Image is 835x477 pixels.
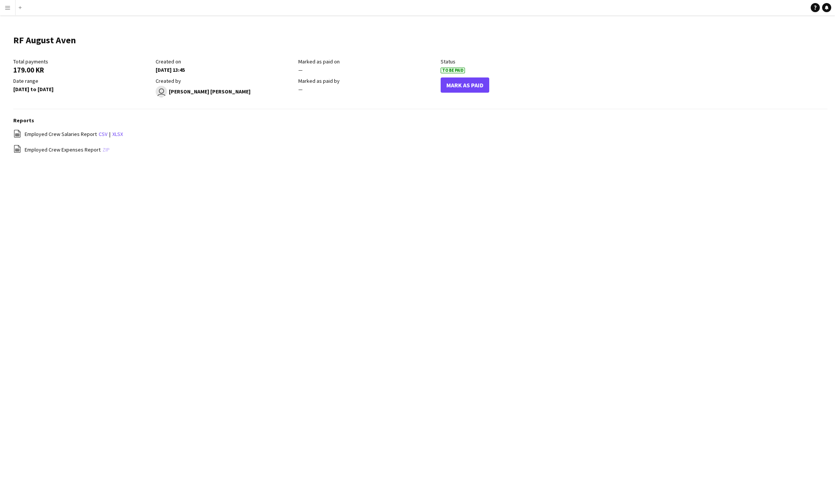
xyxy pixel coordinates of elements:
[102,146,110,153] a: zip
[441,68,465,73] span: To Be Paid
[441,77,489,93] button: Mark As Paid
[156,58,294,65] div: Created on
[156,66,294,73] div: [DATE] 13:45
[25,131,97,137] span: Employed Crew Salaries Report
[13,35,76,46] h1: RF August Aven
[99,131,107,137] a: csv
[13,77,152,84] div: Date range
[13,117,827,124] h3: Reports
[13,86,152,93] div: [DATE] to [DATE]
[13,58,152,65] div: Total payments
[156,86,294,97] div: [PERSON_NAME] [PERSON_NAME]
[441,58,579,65] div: Status
[298,77,437,84] div: Marked as paid by
[112,131,123,137] a: xlsx
[298,58,437,65] div: Marked as paid on
[13,130,827,139] div: |
[298,86,302,93] span: —
[25,146,101,153] span: Employed Crew Expenses Report
[156,77,294,84] div: Created by
[298,66,302,73] span: —
[13,66,152,73] div: 179.00 KR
